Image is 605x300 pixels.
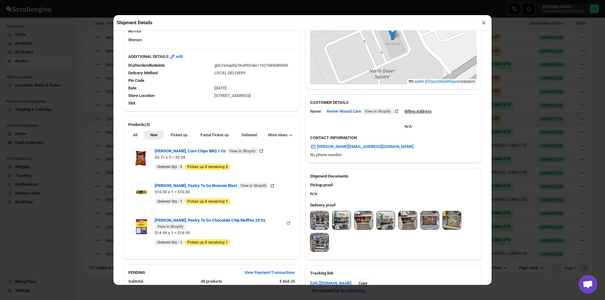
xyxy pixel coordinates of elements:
[128,29,141,33] b: NOTES
[226,199,228,204] b: 1
[128,101,135,105] span: Slot
[117,20,153,26] h2: Shipment Details
[187,240,228,245] span: Picked up remaining
[157,164,182,169] span: Ordered Qty :
[180,165,182,169] b: 5
[399,211,417,229] img: 0XesueTXsgqH6nM7XmyMm3.jpg
[165,52,187,62] button: edit
[310,135,477,141] h3: CONTACT INFORMATION
[214,63,288,68] span: gid://shopify/DraftOrder/1027685089335
[128,63,165,68] span: Draftorderidtodelete
[229,149,256,154] span: View in Shopify
[310,211,329,229] img: SWxdYPT5L-47rfFog2QGU.jpg
[128,37,295,43] p: Women
[226,165,228,169] b: 5
[187,199,228,204] span: Picked up remaining
[201,278,275,285] div: 48 products
[429,79,456,84] a: OpenStreetMap
[305,179,482,200] div: N/A
[128,86,136,90] span: Date
[407,79,477,84] div: © contributors
[214,71,246,75] span: LOCAL DELIVERY
[155,217,285,230] span: [PERSON_NAME], Pastry To Go Chocolate Chip Muffins 23 Oz
[128,71,158,75] span: Delivery Method
[241,268,299,278] button: View Payment Transactions
[579,275,597,294] div: Open chat
[226,240,228,245] b: 1
[310,270,477,276] h3: Tracking link
[128,54,169,60] b: ADDITIONAL DETAILS
[409,79,424,84] a: Leaflet
[155,149,264,153] a: [PERSON_NAME], Corn Chips BBQ 1 Oz View in Shopify
[128,122,295,128] h2: Products(3)
[150,133,158,138] span: New
[132,217,151,236] img: Item
[310,202,477,208] h3: Delivery proof
[180,199,182,204] b: 1
[310,152,342,157] span: No phone number
[180,240,182,245] b: 1
[327,108,393,115] span: Revive Wound Care
[200,133,229,138] span: Partial Picked up
[310,99,477,106] h3: CUSTOMER DETAILS
[133,133,137,138] span: All
[327,109,400,114] a: Revive Wound Care View in Shopify
[365,109,391,114] span: View in Shopify
[155,183,275,188] a: [PERSON_NAME], Pastry To Go Brownie Blast View in Shopify
[405,109,432,114] u: Billing Address
[479,18,488,27] button: ×
[310,173,477,179] h2: Shipment Documents
[310,233,329,252] img: oeYcQlFlwiNXwLfl9eDsOP.jpg
[317,144,414,150] span: [PERSON_NAME][EMAIL_ADDRESS][DOMAIN_NAME]
[205,240,207,245] b: 0
[306,142,418,152] a: [PERSON_NAME][EMAIL_ADDRESS][DOMAIN_NAME]
[310,182,477,188] h3: Pickup proof
[377,211,395,229] img: FDXAyle0Xl3vOk23lMJt5.jpg
[157,224,183,229] span: View in Shopify
[425,79,426,84] span: |
[155,230,190,235] span: $14.99 x 1 = $14.99
[176,54,183,60] span: edit
[155,218,291,223] a: [PERSON_NAME], Pastry To Go Chocolate Chip Muffins 23 Oz View in Shopify
[157,199,182,204] span: Ordered Qty :
[279,278,295,285] div: $ 604.25
[128,269,145,276] h2: PENDING
[157,240,182,245] span: Ordered Qty :
[171,133,187,138] span: Picked up
[214,86,227,90] span: [DATE]
[310,108,322,115] div: Name:
[242,133,257,138] span: Delivered
[155,148,258,154] span: [PERSON_NAME], Corn Chips BBQ 1 Oz
[128,278,196,285] div: Subtotal
[128,93,154,98] span: Store Location
[128,78,144,83] span: Pin Code
[264,131,296,139] button: More views
[155,190,190,194] span: $10.00 x 1 = $10.00
[443,211,461,229] img: SXnR8OWlrlblrGt-8wfcto.jpg
[240,183,267,188] span: View in Shopify
[268,133,287,138] span: More views
[245,269,295,276] span: View Payment Transactions
[355,279,371,288] button: Copy
[214,93,251,98] span: [STREET_ADDRESS]
[310,280,352,286] a: [URL][DOMAIN_NAME]
[205,165,207,169] b: 0
[389,26,396,39] img: Marker
[205,199,207,204] b: 0
[359,281,367,286] span: Copy
[354,211,373,229] img: bt3wd4ycScEdv4__D5_NC-.jpg
[187,164,228,169] span: Picked up remaining
[155,155,185,160] span: $0.71 x 5 = $3.55
[155,183,269,189] span: [PERSON_NAME], Pastry To Go Brownie Blast
[421,211,439,229] img: fwGKu2xfgpEEU1Ke_B2qE.jpg
[332,211,351,229] img: MC94gVjIl2G4nuMHvvq3x.jpg
[405,117,432,130] div: N/A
